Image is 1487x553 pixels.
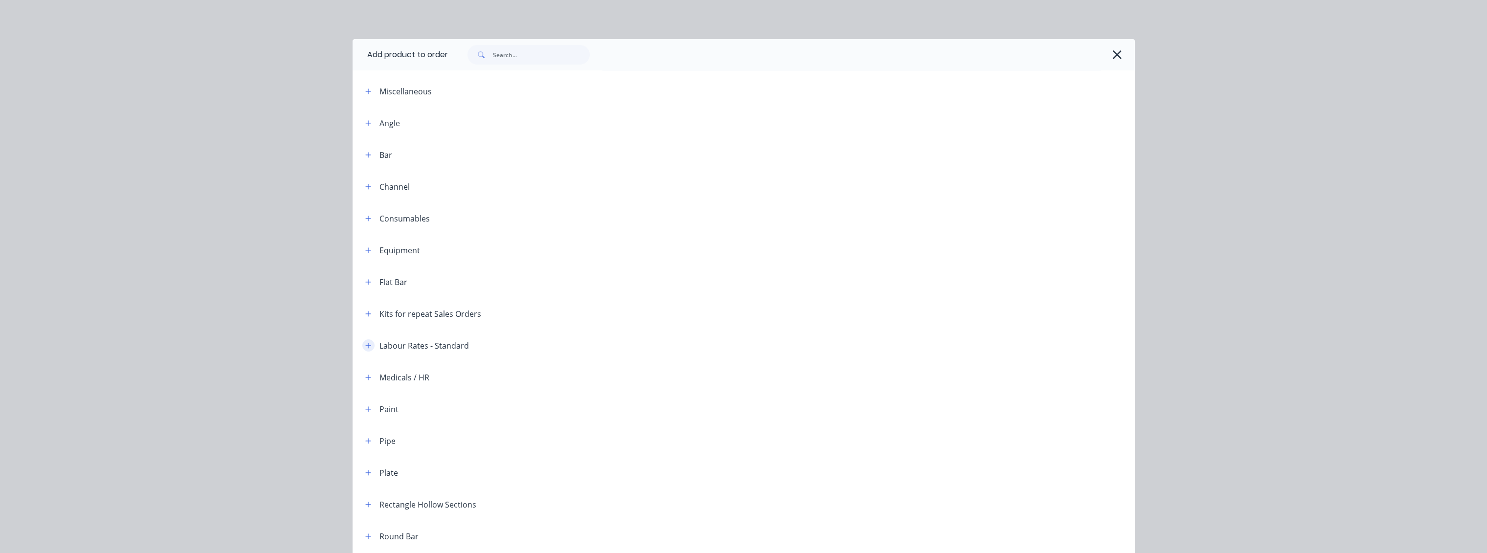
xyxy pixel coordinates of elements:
div: Pipe [379,435,396,447]
div: Equipment [379,244,420,256]
div: Paint [379,403,399,415]
div: Plate [379,467,398,479]
div: Angle [379,117,400,129]
div: Channel [379,181,410,193]
div: Bar [379,149,392,161]
div: Kits for repeat Sales Orders [379,308,481,320]
div: Labour Rates - Standard [379,340,469,352]
div: Miscellaneous [379,86,432,97]
div: Consumables [379,213,430,224]
input: Search... [493,45,590,65]
div: Flat Bar [379,276,407,288]
div: Add product to order [353,39,448,70]
div: Round Bar [379,531,419,542]
div: Rectangle Hollow Sections [379,499,476,510]
div: Medicals / HR [379,372,429,383]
